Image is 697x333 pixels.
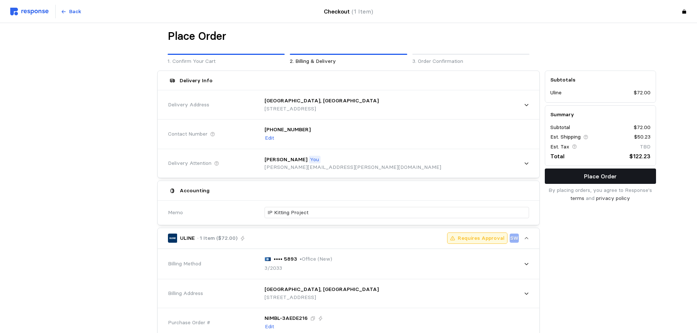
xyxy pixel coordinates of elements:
h5: Subtotals [550,76,651,84]
p: • Office (New) [300,255,332,263]
p: $122.23 [629,152,651,161]
p: [PERSON_NAME][EMAIL_ADDRESS][PERSON_NAME][DOMAIN_NAME] [265,163,441,171]
p: 3. Order Confirmation [412,57,529,65]
p: [PHONE_NUMBER] [265,126,311,134]
button: Edit [265,322,274,331]
p: Est. Tax [550,143,569,151]
p: NIMBL-3AEDE216 [265,314,308,322]
p: SW [510,234,518,242]
span: Purchase Order # [168,319,210,327]
p: Subtotal [550,124,570,132]
button: ULINE· 1 Item ($72.00)Requires ApprovalSW [158,228,539,249]
p: Back [69,8,81,16]
img: svg%3e [10,8,49,15]
p: $72.00 [634,89,651,97]
button: Edit [265,134,274,143]
p: 3/2033 [265,264,282,272]
input: What are these orders for? [267,207,526,218]
span: Delivery Attention [168,159,211,167]
p: Requires Approval [458,234,505,242]
span: Memo [168,209,183,217]
p: [PERSON_NAME] [265,156,307,164]
h1: Place Order [168,29,226,43]
p: $50.23 [634,133,651,141]
span: Billing Method [168,260,201,268]
a: terms [570,195,584,201]
span: Contact Number [168,130,207,138]
p: [GEOGRAPHIC_DATA], [GEOGRAPHIC_DATA] [265,97,379,105]
button: Place Order [545,169,656,184]
h5: Summary [550,111,651,118]
h5: Accounting [180,187,210,194]
h5: Delivery Info [180,77,213,84]
p: You [310,156,319,164]
h4: Checkout [324,7,373,16]
img: svg%3e [265,257,271,261]
p: · 1 Item ($72.00) [197,234,237,242]
a: privacy policy [596,195,630,201]
p: •••• 5893 [274,255,297,263]
p: Edit [265,323,274,331]
span: (1 Item) [352,8,373,15]
p: [STREET_ADDRESS] [265,294,379,302]
p: Est. Shipping [550,133,581,141]
button: Back [57,5,85,19]
p: Total [550,152,565,161]
p: 2. Billing & Delivery [290,57,407,65]
p: Place Order [584,172,617,181]
span: Delivery Address [168,101,209,109]
p: $72.00 [634,124,651,132]
p: 1. Confirm Your Cart [168,57,285,65]
p: [GEOGRAPHIC_DATA], [GEOGRAPHIC_DATA] [265,285,379,294]
p: By placing orders, you agree to Response's and [545,186,656,202]
p: [STREET_ADDRESS] [265,105,379,113]
span: Billing Address [168,290,203,298]
p: Edit [265,134,274,142]
p: TBD [640,143,651,151]
p: ULINE [180,234,195,242]
p: Uline [550,89,562,97]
